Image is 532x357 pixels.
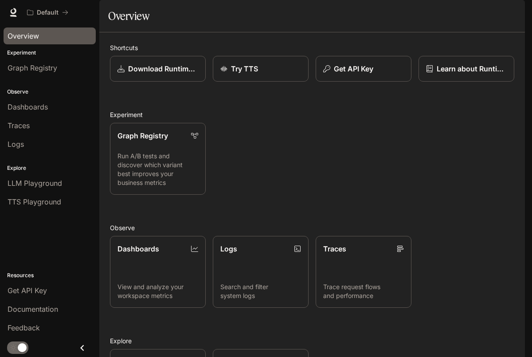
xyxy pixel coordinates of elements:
[323,243,346,254] p: Traces
[117,152,198,187] p: Run A/B tests and discover which variant best improves your business metrics
[110,123,206,195] a: Graph RegistryRun A/B tests and discover which variant best improves your business metrics
[110,223,514,232] h2: Observe
[110,43,514,52] h2: Shortcuts
[334,63,373,74] p: Get API Key
[117,282,198,300] p: View and analyze your workspace metrics
[110,236,206,308] a: DashboardsView and analyze your workspace metrics
[110,336,514,345] h2: Explore
[108,7,149,25] h1: Overview
[110,110,514,119] h2: Experiment
[316,236,411,308] a: TracesTrace request flows and performance
[419,56,514,82] a: Learn about Runtime
[128,63,198,74] p: Download Runtime SDK
[316,56,411,82] button: Get API Key
[110,56,206,82] a: Download Runtime SDK
[213,56,309,82] a: Try TTS
[213,236,309,308] a: LogsSearch and filter system logs
[323,282,404,300] p: Trace request flows and performance
[220,243,237,254] p: Logs
[37,9,59,16] p: Default
[437,63,507,74] p: Learn about Runtime
[220,282,301,300] p: Search and filter system logs
[231,63,258,74] p: Try TTS
[23,4,72,21] button: All workspaces
[117,130,168,141] p: Graph Registry
[117,243,159,254] p: Dashboards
